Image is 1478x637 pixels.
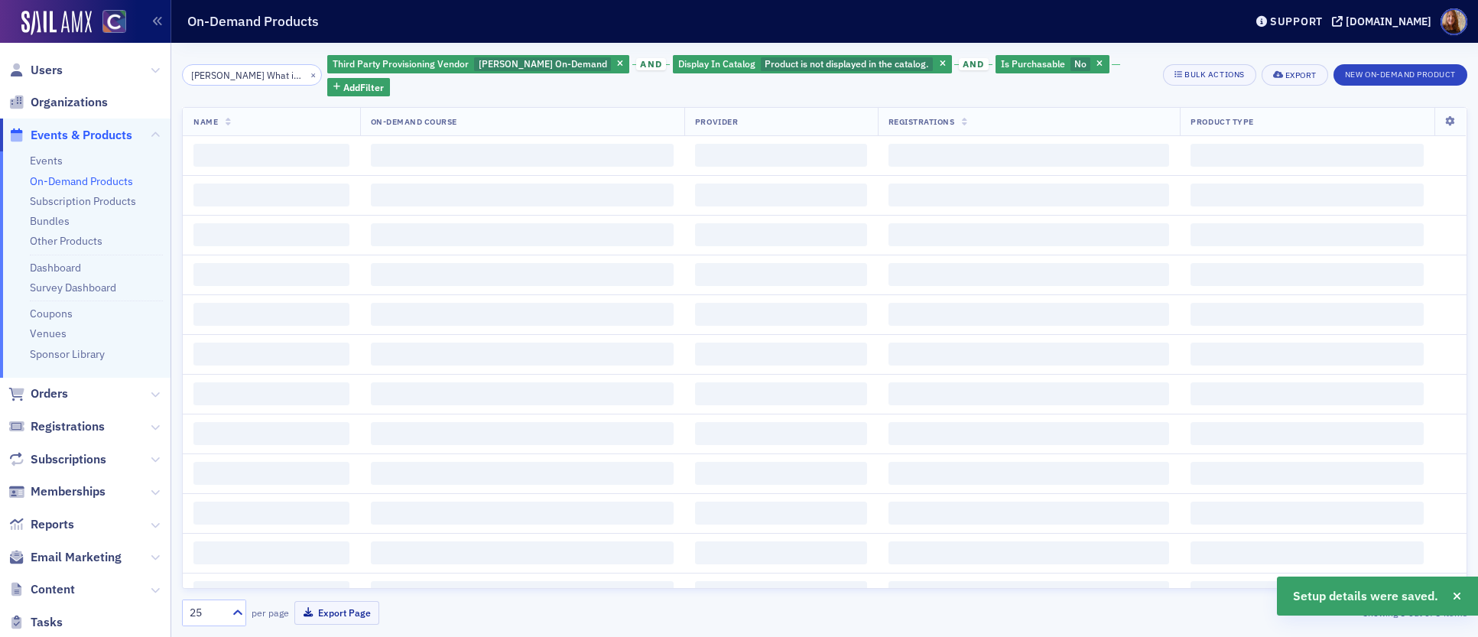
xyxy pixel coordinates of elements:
span: Orders [31,385,68,402]
a: Subscriptions [8,451,106,468]
span: ‌ [695,581,867,604]
span: ‌ [193,263,349,286]
span: ‌ [193,462,349,485]
span: ‌ [695,223,867,246]
span: Setup details were saved. [1293,587,1438,606]
span: ‌ [888,343,1170,366]
a: Registrations [8,418,105,435]
span: Events & Products [31,127,132,144]
span: Is Purchasable [1001,57,1065,70]
span: Content [31,581,75,598]
span: ‌ [371,223,674,246]
span: ‌ [371,541,674,564]
span: Registrations [31,418,105,435]
span: Profile [1441,8,1467,35]
span: ‌ [1191,581,1424,604]
span: ‌ [1191,422,1424,445]
img: SailAMX [102,10,126,34]
div: Bulk Actions [1184,70,1244,79]
a: Survey Dashboard [30,281,116,294]
span: ‌ [888,303,1170,326]
span: ‌ [1191,462,1424,485]
span: ‌ [1191,382,1424,405]
span: ‌ [193,581,349,604]
div: No [996,55,1109,74]
span: ‌ [193,303,349,326]
span: ‌ [695,303,867,326]
span: ‌ [1191,223,1424,246]
span: ‌ [193,343,349,366]
div: Surgent On-Demand [327,55,629,74]
a: Reports [8,516,74,533]
button: AddFilter [327,78,390,97]
span: ‌ [695,382,867,405]
a: Tasks [8,614,63,631]
span: Provider [695,116,738,127]
button: New On-Demand Product [1333,64,1467,86]
button: [DOMAIN_NAME] [1332,16,1437,27]
span: Display In Catalog [678,57,755,70]
span: Reports [31,516,74,533]
span: ‌ [695,343,867,366]
span: ‌ [695,184,867,206]
div: Showing out of items [1050,606,1467,619]
span: No [1074,57,1087,70]
span: ‌ [1191,541,1424,564]
a: Venues [30,327,67,340]
span: ‌ [888,382,1170,405]
button: Bulk Actions [1163,64,1255,86]
span: ‌ [888,502,1170,525]
a: Other Products [30,234,102,248]
a: New On-Demand Product [1333,67,1467,80]
span: ‌ [371,184,674,206]
span: ‌ [193,144,349,167]
span: ‌ [695,502,867,525]
span: ‌ [193,382,349,405]
span: ‌ [888,422,1170,445]
a: View Homepage [92,10,126,36]
span: Name [193,116,218,127]
a: On-Demand Products [30,174,133,188]
span: ‌ [371,422,674,445]
label: per page [252,606,289,619]
span: Product is not displayed in the catalog. [765,57,929,70]
span: ‌ [1191,263,1424,286]
span: ‌ [193,502,349,525]
a: Sponsor Library [30,347,105,361]
span: On-Demand Course [371,116,457,127]
span: Third Party Provisioning Vendor [333,57,469,70]
span: ‌ [888,581,1170,604]
h1: On-Demand Products [187,12,319,31]
span: and [959,58,989,70]
span: ‌ [695,144,867,167]
span: ‌ [695,462,867,485]
span: Organizations [31,94,108,111]
a: Events [30,154,63,167]
span: ‌ [888,144,1170,167]
span: ‌ [888,541,1170,564]
span: Users [31,62,63,79]
span: Product Type [1191,116,1253,127]
a: Bundles [30,214,70,228]
a: Events & Products [8,127,132,144]
span: ‌ [1191,502,1424,525]
span: ‌ [193,223,349,246]
div: Support [1270,15,1323,28]
span: Subscriptions [31,451,106,468]
button: Export Page [294,601,379,625]
span: ‌ [1191,144,1424,167]
span: ‌ [371,502,674,525]
span: ‌ [193,184,349,206]
div: Export [1285,71,1317,80]
span: Email Marketing [31,549,122,566]
span: ‌ [888,263,1170,286]
span: ‌ [888,223,1170,246]
span: ‌ [371,144,674,167]
span: ‌ [371,581,674,604]
input: Search… [182,64,322,86]
span: ‌ [1191,184,1424,206]
button: and [954,58,992,70]
span: ‌ [888,462,1170,485]
a: Email Marketing [8,549,122,566]
a: Subscription Products [30,194,136,208]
